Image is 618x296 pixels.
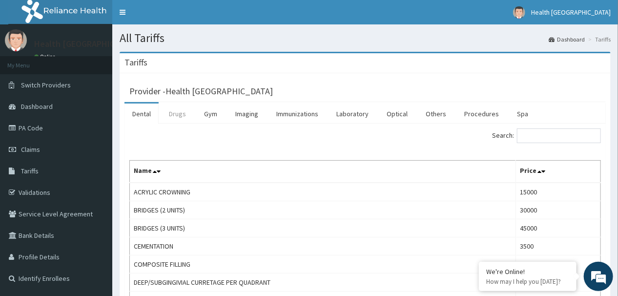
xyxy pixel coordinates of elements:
td: BRIDGES (2 UNITS) [130,201,516,219]
th: Price [515,161,600,183]
td: BRIDGES (3 UNITS) [130,219,516,237]
span: Tariffs [21,167,39,175]
td: DEEP/SUBGINGIVIAL CURRETAGE PER QUADRANT [130,274,516,292]
span: Switch Providers [21,81,71,89]
a: Gym [196,104,225,124]
a: Procedures [456,104,507,124]
td: 15000 [515,183,600,201]
a: Optical [379,104,415,124]
td: 30000 [515,201,600,219]
th: Name [130,161,516,183]
p: Health [GEOGRAPHIC_DATA] [34,40,143,48]
td: 45000 [515,219,600,237]
label: Search: [492,128,601,143]
span: Dashboard [21,102,53,111]
a: Dashboard [549,35,585,43]
td: ACRYLIC CROWNING [130,183,516,201]
td: 3500 [515,237,600,255]
a: Immunizations [268,104,326,124]
img: User Image [513,6,525,19]
p: How may I help you today? [486,277,569,286]
span: Claims [21,145,40,154]
a: Drugs [161,104,194,124]
td: COMPOSITE FILLING [130,255,516,274]
h1: All Tariffs [120,32,611,44]
a: Others [418,104,454,124]
a: Dental [124,104,159,124]
a: Imaging [227,104,266,124]
input: Search: [517,128,601,143]
td: CEMENTATION [130,237,516,255]
a: Online [34,53,58,60]
img: User Image [5,29,27,51]
div: We're Online! [486,267,569,276]
td: 4000 [515,255,600,274]
h3: Tariffs [124,58,147,67]
span: Health [GEOGRAPHIC_DATA] [531,8,611,17]
h3: Provider - Health [GEOGRAPHIC_DATA] [129,87,273,96]
a: Spa [509,104,536,124]
a: Laboratory [329,104,376,124]
li: Tariffs [586,35,611,43]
